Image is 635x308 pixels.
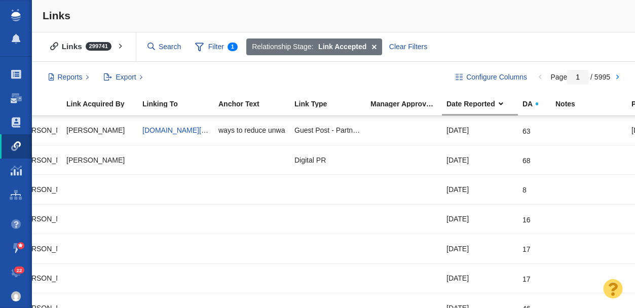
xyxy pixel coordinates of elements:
[446,178,513,200] div: [DATE]
[62,145,138,175] td: Jim Miller
[143,38,186,56] input: Search
[116,72,136,83] span: Export
[66,156,125,165] span: [PERSON_NAME]
[522,267,531,284] div: 17
[290,116,366,145] td: Guest Post - Partnership
[43,69,95,86] button: Reports
[294,100,369,107] div: Link Type
[450,69,533,86] button: Configure Columns
[62,116,138,145] td: Amethyst Tagney
[383,38,433,56] div: Clear Filters
[370,100,445,107] div: Manager Approved Link?
[14,266,25,274] span: 22
[466,72,527,83] span: Configure Columns
[66,100,141,109] a: Link Acquired By
[294,126,361,135] span: Guest Post - Partnership
[446,149,513,171] div: [DATE]
[446,208,513,230] div: [DATE]
[522,100,533,107] span: DA
[555,100,630,109] a: Notes
[555,100,630,107] div: Notes
[142,126,217,134] a: [DOMAIN_NAME][URL]
[218,100,293,107] div: Anchor Text
[522,178,527,195] div: 8
[522,100,554,109] a: DA
[522,120,531,136] div: 63
[190,37,243,57] span: Filter
[294,156,326,165] span: Digital PR
[446,100,521,109] a: Date Reported
[66,126,125,135] span: [PERSON_NAME]
[142,100,217,107] div: Linking To
[58,72,83,83] span: Reports
[370,100,445,109] a: Manager Approved Link?
[11,9,20,21] img: buzzstream_logo_iconsimple.png
[218,120,285,141] div: ways to reduce unwanted noise
[43,10,70,21] span: Links
[66,100,141,107] div: Link Acquired By
[550,73,610,81] span: Page / 5995
[294,100,369,109] a: Link Type
[228,43,238,51] span: 1
[142,100,217,109] a: Linking To
[522,149,531,165] div: 68
[446,238,513,259] div: [DATE]
[252,42,313,52] span: Relationship Stage:
[522,238,531,254] div: 17
[446,267,513,289] div: [DATE]
[318,42,366,52] strong: Link Accepted
[446,100,521,107] div: Date Reported
[446,120,513,141] div: [DATE]
[98,69,148,86] button: Export
[11,291,21,301] img: 4d4450a2c5952a6e56f006464818e682
[522,208,531,224] div: 16
[290,145,366,175] td: Digital PR
[218,100,293,109] a: Anchor Text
